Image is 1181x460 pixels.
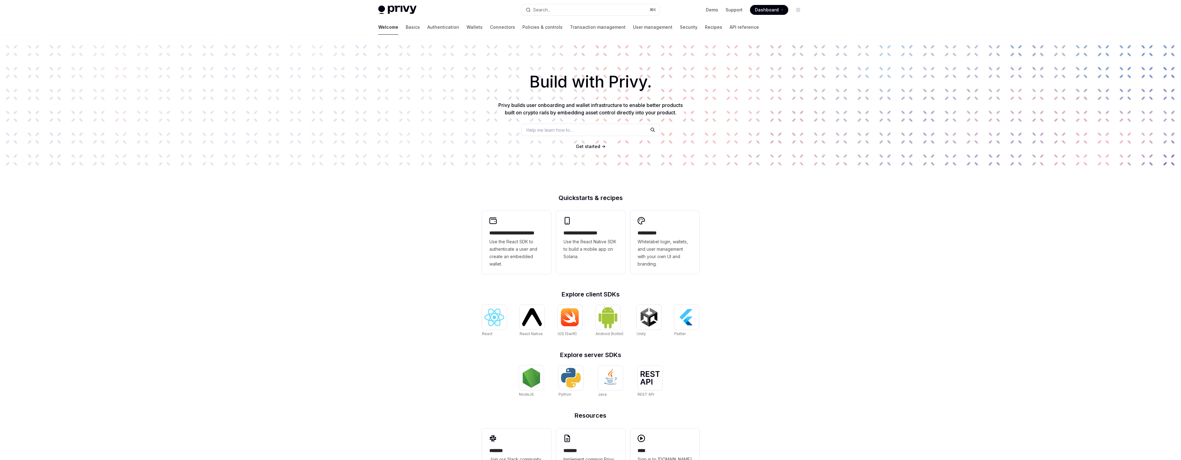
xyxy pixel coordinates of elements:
[558,305,582,337] a: iOS (Swift)iOS (Swift)
[638,365,662,398] a: REST APIREST API
[630,211,699,274] a: **** *****Whitelabel login, wallets, and user management with your own UI and branding.
[637,305,661,337] a: UnityUnity
[559,365,583,398] a: PythonPython
[755,7,779,13] span: Dashboard
[482,352,699,358] h2: Explore server SDKs
[482,331,492,336] span: React
[378,20,398,35] a: Welcome
[526,127,573,133] span: Help me learn how to…
[482,291,699,297] h2: Explore client SDKs
[598,305,618,329] img: Android (Kotlin)
[680,20,697,35] a: Security
[482,412,699,419] h2: Resources
[484,309,504,326] img: React
[637,331,646,336] span: Unity
[598,392,607,397] span: Java
[521,4,660,15] button: Search...⌘K
[556,211,625,274] a: **** **** **** ***Use the React Native SDK to build a mobile app on Solana.
[482,305,507,337] a: ReactReact
[467,20,483,35] a: Wallets
[560,308,580,326] img: iOS (Swift)
[519,392,534,397] span: NodeJS
[576,143,600,150] a: Get started
[638,238,692,268] span: Whitelabel login, wallets, and user management with your own UI and branding.
[10,70,1171,94] h1: Build with Privy.
[489,238,544,268] span: Use the React SDK to authenticate a user and create an embedded wallet.
[705,20,722,35] a: Recipes
[563,238,618,260] span: Use the React Native SDK to build a mobile app on Solana.
[482,195,699,201] h2: Quickstarts & recipes
[559,392,571,397] span: Python
[638,392,654,397] span: REST API
[519,365,544,398] a: NodeJSNodeJS
[598,365,623,398] a: JavaJava
[533,6,551,14] div: Search...
[521,368,541,388] img: NodeJS
[730,20,759,35] a: API reference
[558,331,577,336] span: iOS (Swift)
[674,331,686,336] span: Flutter
[750,5,788,15] a: Dashboard
[650,7,656,12] span: ⌘ K
[520,331,543,336] span: React Native
[640,371,660,385] img: REST API
[576,144,600,149] span: Get started
[726,7,743,13] a: Support
[406,20,420,35] a: Basics
[596,331,623,336] span: Android (Kotlin)
[677,307,697,327] img: Flutter
[520,305,544,337] a: React NativeReact Native
[674,305,699,337] a: FlutterFlutter
[601,368,620,388] img: Java
[427,20,459,35] a: Authentication
[570,20,626,35] a: Transaction management
[522,20,563,35] a: Policies & controls
[522,308,542,326] img: React Native
[490,20,515,35] a: Connectors
[633,20,672,35] a: User management
[639,307,659,327] img: Unity
[706,7,718,13] a: Demo
[498,102,683,116] span: Privy builds user onboarding and wallet infrastructure to enable better products built on crypto ...
[596,305,623,337] a: Android (Kotlin)Android (Kotlin)
[378,6,417,14] img: light logo
[793,5,803,15] button: Toggle dark mode
[561,368,581,388] img: Python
